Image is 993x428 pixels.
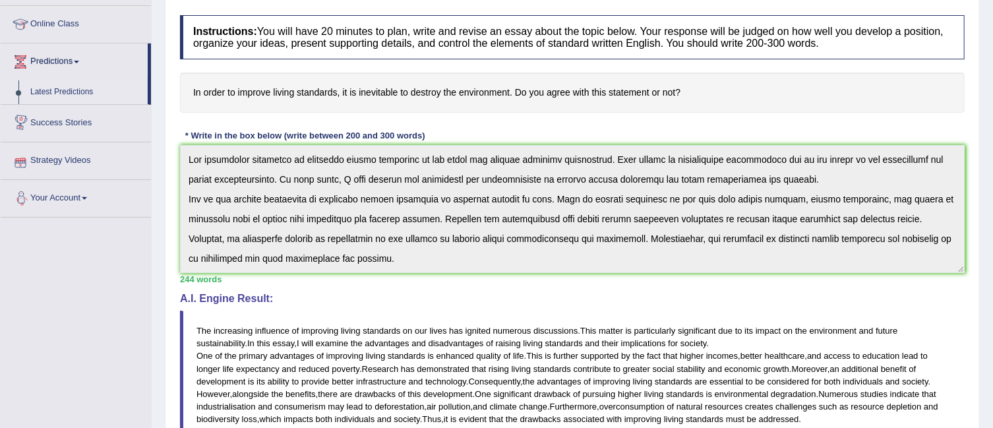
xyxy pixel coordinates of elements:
[301,377,330,386] span: provide
[512,364,531,374] span: living
[377,414,392,424] span: and
[196,326,211,336] span: The
[275,402,326,412] span: consumerism
[764,364,789,374] span: growth
[196,389,230,399] span: However
[771,389,816,399] span: degradation
[332,364,359,374] span: poverty
[593,377,630,386] span: improving
[819,402,837,412] span: such
[248,377,254,386] span: is
[409,377,423,386] span: and
[653,364,675,374] span: social
[563,414,604,424] span: associated
[524,338,543,348] span: living
[475,389,491,399] span: One
[663,351,678,361] span: that
[824,351,851,361] span: access
[747,414,756,424] span: be
[807,351,822,361] span: and
[554,351,579,361] span: further
[388,351,425,361] span: standards
[621,338,666,348] span: implications
[24,80,148,104] a: Latest Predictions
[581,351,619,361] span: supported
[196,364,220,374] span: longer
[415,326,427,336] span: our
[859,326,874,336] span: and
[223,364,234,374] span: life
[574,364,611,374] span: contribute
[783,326,793,336] span: on
[257,338,270,348] span: this
[335,414,375,424] span: individuals
[580,326,597,336] span: This
[726,414,744,424] span: must
[493,389,531,399] span: significant
[486,338,493,348] span: of
[602,338,618,348] span: their
[613,364,620,374] span: to
[180,15,965,59] h4: You will have 20 minutes to plan, write and revise an essay about the topic below. Your response ...
[489,414,504,424] span: that
[678,326,716,336] span: significant
[450,414,456,424] span: is
[422,414,441,424] span: Thus
[299,364,330,374] span: reduced
[242,414,257,424] span: loss
[862,351,899,361] span: education
[519,402,547,412] span: change
[824,377,841,386] span: both
[839,402,849,412] span: as
[695,377,707,386] span: are
[583,389,616,399] span: pursuing
[706,351,738,361] span: incomes
[270,351,314,361] span: advantages
[725,364,762,374] span: economic
[316,338,348,348] span: examine
[705,402,742,412] span: resources
[533,326,578,336] span: discussions
[633,377,653,386] span: living
[902,351,918,361] span: lead
[513,351,524,361] span: life
[316,414,332,424] span: both
[818,389,858,399] span: Numerous
[286,389,316,399] span: benefits
[607,414,622,424] span: with
[756,377,765,386] span: be
[668,338,678,348] span: for
[735,326,742,336] span: to
[473,402,487,412] span: and
[756,326,781,336] span: impact
[506,414,518,424] span: the
[626,326,632,336] span: is
[655,377,692,386] span: standards
[746,377,753,386] span: to
[677,364,706,374] span: stability
[920,351,928,361] span: to
[1,44,148,76] a: Predictions
[707,364,722,374] span: and
[902,377,928,386] span: society
[403,326,412,336] span: on
[667,402,674,412] span: of
[366,351,386,361] span: living
[792,364,827,374] span: Moreover
[355,389,396,399] span: drawbacks
[680,338,707,348] span: society
[214,326,253,336] span: increasing
[466,326,491,336] span: ignited
[375,402,424,412] span: deforestation
[677,402,703,412] span: natural
[430,326,447,336] span: lives
[890,389,920,399] span: indicate
[490,402,517,412] span: climate
[215,351,222,361] span: of
[180,129,430,142] div: * Write in the box below (write between 200 and 300 words)
[476,351,501,361] span: quality
[417,364,470,374] span: demonstrated
[887,402,922,412] span: depletion
[621,351,630,361] span: by
[398,389,406,399] span: of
